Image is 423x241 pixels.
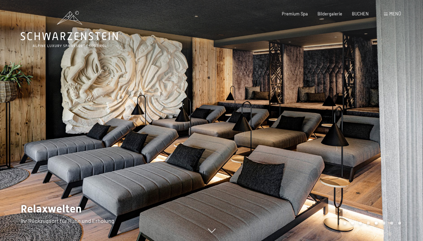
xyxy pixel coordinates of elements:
[382,221,386,225] div: Carousel Page 6
[398,221,401,225] div: Carousel Page 8
[375,221,378,225] div: Carousel Page 5 (Current Slide)
[367,221,370,225] div: Carousel Page 4
[282,11,308,16] a: Premium Spa
[389,11,401,16] span: Menü
[352,11,369,16] a: BUCHEN
[390,221,393,225] div: Carousel Page 7
[359,221,362,225] div: Carousel Page 3
[318,11,342,16] a: Bildergalerie
[351,221,354,225] div: Carousel Page 2
[343,221,346,225] div: Carousel Page 1
[341,221,401,225] div: Carousel Pagination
